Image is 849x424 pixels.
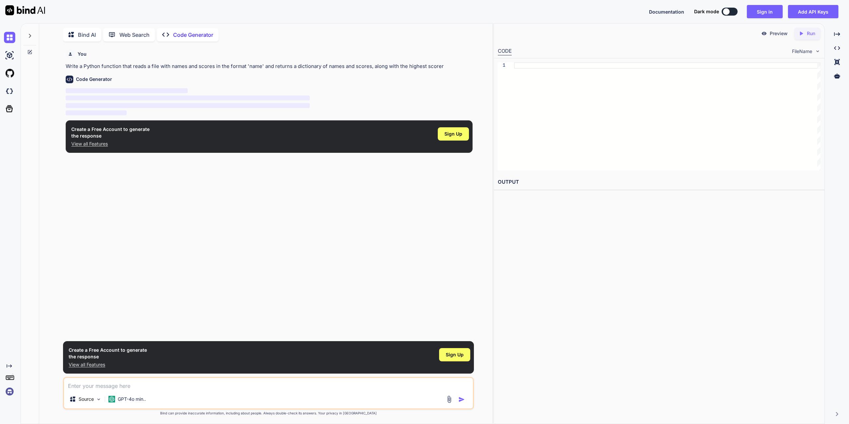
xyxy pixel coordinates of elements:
h1: Create a Free Account to generate the response [69,347,147,360]
img: darkCloudIdeIcon [4,86,15,97]
span: Sign Up [444,131,462,137]
h1: Create a Free Account to generate the response [71,126,150,139]
p: Source [79,396,94,402]
img: chevron down [815,48,820,54]
span: ‌ [66,110,127,115]
h6: You [78,51,87,57]
p: Web Search [119,31,150,39]
img: Bind AI [5,5,45,15]
div: 1 [498,62,505,69]
span: ‌ [66,88,188,93]
img: signin [4,386,15,397]
img: preview [761,30,767,36]
span: ‌ [66,95,310,100]
div: CODE [498,47,512,55]
p: View all Features [71,141,150,147]
img: ai-studio [4,50,15,61]
p: View all Features [69,361,147,368]
span: Sign Up [446,351,464,358]
p: Preview [770,30,788,37]
p: Run [807,30,815,37]
img: attachment [445,395,453,403]
p: GPT-4o min.. [118,396,146,402]
button: Sign in [747,5,783,18]
span: Dark mode [694,8,719,15]
button: Documentation [649,8,684,15]
span: FileName [792,48,812,55]
img: githubLight [4,68,15,79]
button: Add API Keys [788,5,838,18]
span: ‌ [66,103,310,108]
p: Code Generator [173,31,213,39]
h2: OUTPUT [494,174,824,190]
p: Bind AI [78,31,96,39]
h6: Code Generator [76,76,112,83]
span: Documentation [649,9,684,15]
img: icon [458,396,465,403]
p: Bind can provide inaccurate information, including about people. Always double-check its answers.... [63,411,474,416]
p: Write a Python function that reads a file with names and scores in the format 'name' and returns ... [66,63,473,70]
img: chat [4,32,15,43]
img: GPT-4o mini [108,396,115,402]
img: Pick Models [96,396,101,402]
